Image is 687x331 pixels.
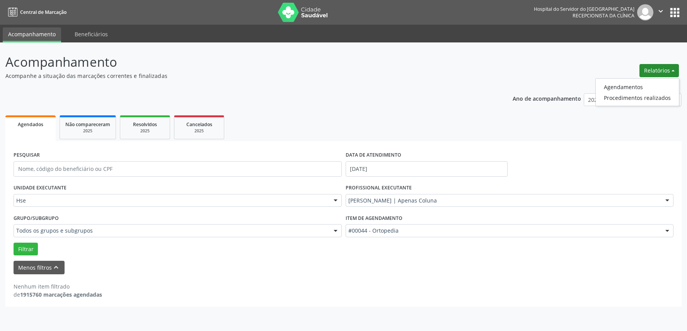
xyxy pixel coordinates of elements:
a: Procedimentos realizados [596,92,679,103]
div: 2025 [180,128,218,134]
button: Relatórios [639,64,679,77]
button: apps [668,6,682,19]
span: Cancelados [186,121,212,128]
button: Filtrar [14,243,38,256]
div: 2025 [65,128,110,134]
input: Selecione um intervalo [346,161,508,177]
label: UNIDADE EXECUTANTE [14,182,66,194]
img: img [637,4,653,20]
div: Nenhum item filtrado [14,282,102,290]
a: Agendamentos [596,81,679,92]
label: PESQUISAR [14,149,40,161]
span: Recepcionista da clínica [573,12,634,19]
a: Beneficiários [69,27,113,41]
label: Item de agendamento [346,212,402,224]
input: Nome, código do beneficiário ou CPF [14,161,342,177]
span: Resolvidos [133,121,157,128]
span: Central de Marcação [20,9,66,15]
i:  [656,7,665,15]
div: Hospital do Servidor do [GEOGRAPHIC_DATA] [534,6,634,12]
label: PROFISSIONAL EXECUTANTE [346,182,412,194]
label: DATA DE ATENDIMENTO [346,149,401,161]
p: Ano de acompanhamento [513,93,581,103]
p: Acompanhe a situação das marcações correntes e finalizadas [5,72,479,80]
span: [PERSON_NAME] | Apenas Coluna [348,197,658,204]
span: Todos os grupos e subgrupos [16,227,326,235]
span: Agendados [18,121,43,128]
label: Grupo/Subgrupo [14,212,59,224]
span: Hse [16,197,326,204]
p: Acompanhamento [5,52,479,72]
a: Acompanhamento [3,27,61,42]
button: Menos filtroskeyboard_arrow_up [14,261,65,274]
i: keyboard_arrow_up [52,263,60,272]
div: de [14,290,102,299]
a: Central de Marcação [5,6,66,19]
button:  [653,4,668,20]
ul: Relatórios [595,78,679,106]
span: #00044 - Ortopedia [348,227,658,235]
div: 2025 [126,128,164,134]
strong: 1915760 marcações agendadas [20,291,102,298]
span: Não compareceram [65,121,110,128]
